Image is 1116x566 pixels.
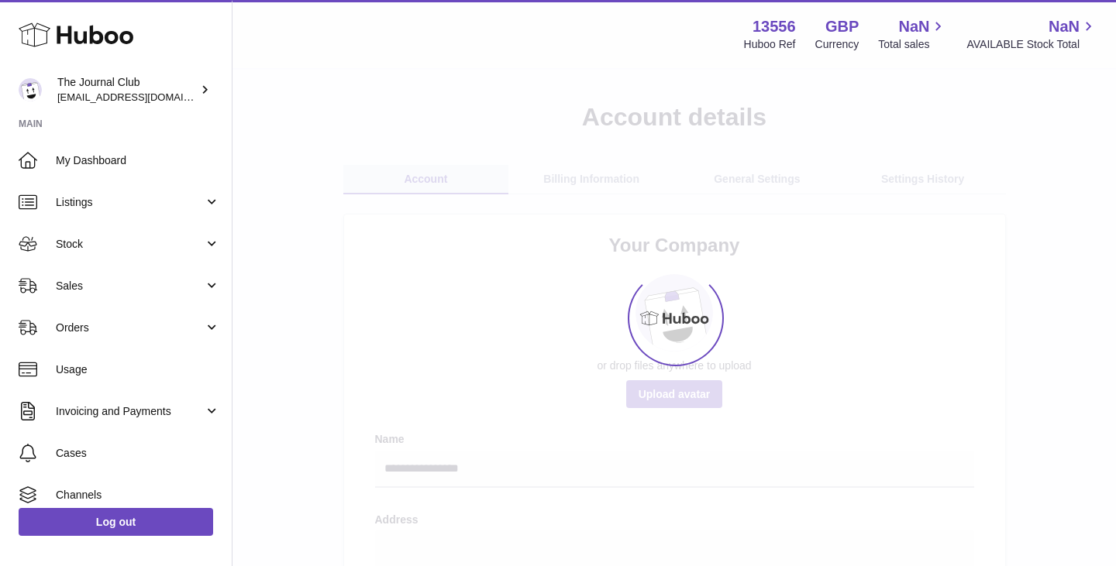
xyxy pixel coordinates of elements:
span: [EMAIL_ADDRESS][DOMAIN_NAME] [57,91,228,103]
span: Orders [56,321,204,335]
span: My Dashboard [56,153,220,168]
div: Huboo Ref [744,37,796,52]
span: Sales [56,279,204,293]
strong: 13556 [753,16,796,37]
span: NaN [898,16,929,37]
img: hello@thejournalclub.co.uk [19,78,42,101]
span: Stock [56,237,204,252]
span: Total sales [878,37,947,52]
span: NaN [1049,16,1080,37]
span: Channels [56,488,220,503]
span: Listings [56,195,204,210]
span: Invoicing and Payments [56,404,204,419]
span: Cases [56,446,220,461]
div: Currency [815,37,859,52]
div: The Journal Club [57,75,197,105]
span: AVAILABLE Stock Total [966,37,1097,52]
span: Usage [56,362,220,377]
a: NaN AVAILABLE Stock Total [966,16,1097,52]
strong: GBP [825,16,859,37]
a: Log out [19,508,213,536]
a: NaN Total sales [878,16,947,52]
